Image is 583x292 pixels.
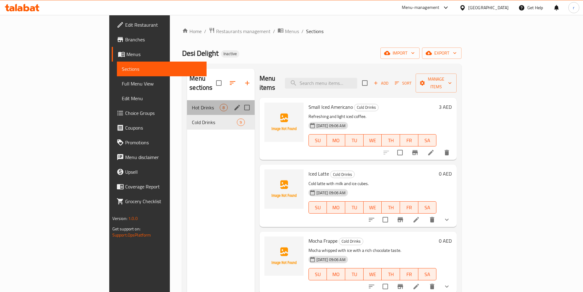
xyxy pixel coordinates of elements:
span: Select to update [394,146,406,159]
button: FR [400,268,418,280]
span: WE [366,270,379,279]
span: WE [366,136,379,145]
a: Edit menu item [413,216,420,223]
span: SA [421,203,434,212]
div: items [237,119,245,126]
button: MO [327,268,345,280]
span: Promotions [125,139,202,146]
span: Coupons [125,124,202,131]
button: Branch-specific-item [393,212,408,227]
button: SA [418,268,437,280]
p: Mocha whipped with ice with a rich chocolate taste. [308,247,437,254]
a: Coverage Report [112,179,207,194]
button: FR [400,134,418,146]
p: Cold latte with milk and ice cubes. [308,180,437,188]
span: FR [402,203,416,212]
span: SU [311,203,325,212]
button: MO [327,201,345,214]
a: Branches [112,32,207,47]
button: Manage items [416,74,457,93]
span: Menus [126,51,202,58]
button: SU [308,201,327,214]
svg: Show Choices [443,283,450,290]
button: SU [308,268,327,280]
span: Mocha Frappe [308,236,338,245]
li: / [301,28,304,35]
button: TH [382,134,400,146]
div: items [220,104,227,111]
li: / [273,28,275,35]
img: Mocha Frappe [264,237,304,276]
span: SA [421,136,434,145]
span: Upsell [125,168,202,176]
a: Edit menu item [427,149,435,156]
button: FR [400,201,418,214]
span: Grocery Checklist [125,198,202,205]
span: Version: [112,214,127,222]
h6: 0 AED [439,169,452,178]
span: Manage items [420,75,452,91]
button: SA [418,134,437,146]
span: Cold Drinks [331,171,354,178]
span: [DATE] 09:06 AM [314,190,348,196]
span: MO [329,203,343,212]
span: 1.0.0 [128,214,138,222]
a: Edit menu item [413,283,420,290]
button: delete [439,145,454,160]
a: Grocery Checklist [112,194,207,209]
span: WE [366,203,379,212]
span: Edit Menu [122,95,202,102]
div: Hot Drinks [192,104,220,111]
span: 8 [220,105,227,111]
img: Small Iced Americano [264,103,304,142]
a: Choice Groups [112,106,207,120]
span: Inactive [221,51,239,56]
span: SA [421,270,434,279]
span: Choice Groups [125,109,202,117]
span: Small Iced Americano [308,102,353,112]
a: Upsell [112,165,207,179]
button: SA [418,201,437,214]
button: TH [382,201,400,214]
span: Add item [371,78,391,88]
a: Sections [117,62,207,76]
span: Branches [125,36,202,43]
span: Full Menu View [122,80,202,87]
button: Add [371,78,391,88]
nav: Menu sections [187,98,254,132]
span: Sections [306,28,323,35]
a: Support.OpsPlatform [112,231,151,239]
img: Iced Latte [264,169,304,209]
div: Inactive [221,50,239,58]
button: WE [364,134,382,146]
h2: Menu items [260,74,278,92]
span: r [573,4,574,11]
span: Edit Restaurant [125,21,202,28]
div: Hot Drinks8edit [187,100,254,115]
button: TU [345,134,364,146]
h6: 3 AED [439,103,452,111]
a: Full Menu View [117,76,207,91]
span: SU [311,136,325,145]
button: WE [364,201,382,214]
span: TU [348,136,361,145]
span: MO [329,270,343,279]
button: WE [364,268,382,280]
a: Edit Restaurant [112,17,207,32]
span: Select to update [379,213,392,226]
span: Cold Drinks [339,238,363,245]
span: Sort items [391,78,416,88]
div: Cold Drinks9 [187,115,254,130]
button: Add section [240,76,255,90]
h6: 0 AED [439,237,452,245]
button: TU [345,201,364,214]
a: Menu disclaimer [112,150,207,165]
button: export [422,47,462,59]
button: sort-choices [364,212,379,227]
a: Edit Menu [117,91,207,106]
span: export [427,49,457,57]
span: Cold Drinks [354,104,378,111]
div: Cold Drinks [330,171,355,178]
button: edit [233,103,242,112]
